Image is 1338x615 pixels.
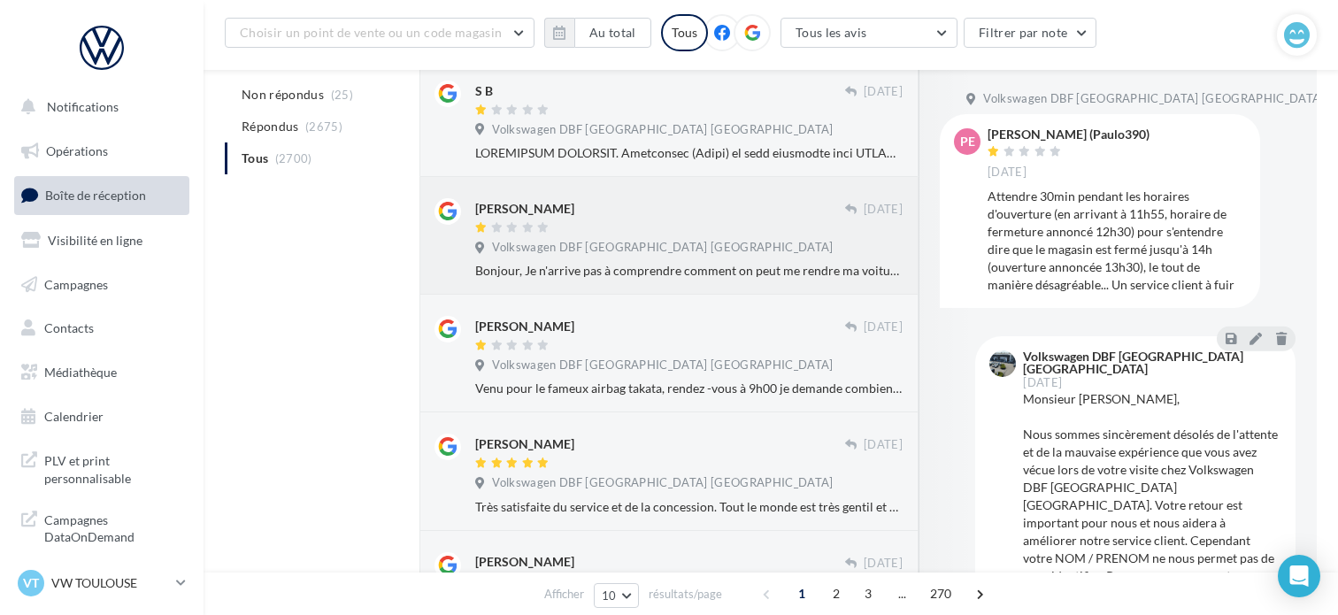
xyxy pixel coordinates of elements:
span: 270 [923,580,959,608]
a: Boîte de réception [11,176,193,214]
div: Très satisfaite du service et de la concession. Tout le monde est très gentil et attentionné enve... [475,498,903,516]
button: Au total [574,18,651,48]
span: [DATE] [1023,377,1062,388]
a: Campagnes [11,266,193,304]
span: Volkswagen DBF [GEOGRAPHIC_DATA] [GEOGRAPHIC_DATA] [492,240,833,256]
div: [PERSON_NAME] [475,318,574,335]
span: [DATE] [864,84,903,100]
span: Contacts [44,320,94,335]
a: PLV et print personnalisable [11,442,193,494]
div: [PERSON_NAME] [475,435,574,453]
span: PE [960,133,975,150]
span: Campagnes [44,276,108,291]
p: VW TOULOUSE [51,574,169,592]
button: Au total [544,18,651,48]
span: [DATE] [864,202,903,218]
span: 10 [602,588,617,603]
div: Volkswagen DBF [GEOGRAPHIC_DATA] [GEOGRAPHIC_DATA] [1023,350,1278,375]
span: Choisir un point de vente ou un code magasin [240,25,502,40]
span: Volkswagen DBF [GEOGRAPHIC_DATA] [GEOGRAPHIC_DATA] [983,91,1324,107]
span: Tous les avis [796,25,867,40]
a: Médiathèque [11,354,193,391]
span: Visibilité en ligne [48,233,142,248]
span: (2675) [305,119,342,134]
span: [DATE] [864,556,903,572]
button: Choisir un point de vente ou un code magasin [225,18,534,48]
button: Tous les avis [780,18,957,48]
span: Volkswagen DBF [GEOGRAPHIC_DATA] [GEOGRAPHIC_DATA] [492,357,833,373]
span: [DATE] [864,319,903,335]
div: Venu pour le fameux airbag takata, rendez -vous à 9h00 je demande combien de temps ça dure on me ... [475,380,903,397]
span: [DATE] [864,437,903,453]
a: Calendrier [11,398,193,435]
span: Volkswagen DBF [GEOGRAPHIC_DATA] [GEOGRAPHIC_DATA] [492,122,833,138]
div: LOREMIPSUM DOLORSIT. Ametconsec (Adipi) el sedd eiusmodte inci UTLABORE et DOLOREMAGN . Al enim a... [475,144,903,162]
span: (25) [331,88,353,102]
span: Calendrier [44,409,104,424]
span: Médiathèque [44,365,117,380]
span: [DATE] [988,165,1027,181]
span: Campagnes DataOnDemand [44,508,182,546]
span: résultats/page [649,586,722,603]
div: Bonjour, Je n'arrive pas à comprendre comment on peut me rendre ma voiture avec une odeur de mois... [475,262,903,280]
div: [PERSON_NAME] (Paulo390) [988,128,1150,141]
span: ... [888,580,917,608]
div: Attendre 30min pendant les horaires d'ouverture (en arrivant à 11h55, horaire de fermeture annonc... [988,188,1246,294]
span: Non répondus [242,86,324,104]
span: Notifications [47,99,119,114]
a: Opérations [11,133,193,170]
span: 3 [854,580,882,608]
div: [PERSON_NAME] [475,200,574,218]
a: VT VW TOULOUSE [14,566,189,600]
button: 10 [594,583,639,608]
button: Notifications [11,88,186,126]
span: VT [23,574,39,592]
span: Boîte de réception [45,188,146,203]
span: Afficher [544,586,584,603]
div: S B [475,82,493,100]
a: Campagnes DataOnDemand [11,501,193,553]
span: PLV et print personnalisable [44,449,182,487]
div: Tous [661,14,708,51]
div: Open Intercom Messenger [1278,555,1320,597]
span: Opérations [46,143,108,158]
span: 1 [788,580,816,608]
a: Contacts [11,310,193,347]
span: Répondus [242,118,299,135]
span: Volkswagen DBF [GEOGRAPHIC_DATA] [GEOGRAPHIC_DATA] [492,475,833,491]
div: [PERSON_NAME] [475,553,574,571]
a: Visibilité en ligne [11,222,193,259]
span: 2 [822,580,850,608]
button: Filtrer par note [964,18,1097,48]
